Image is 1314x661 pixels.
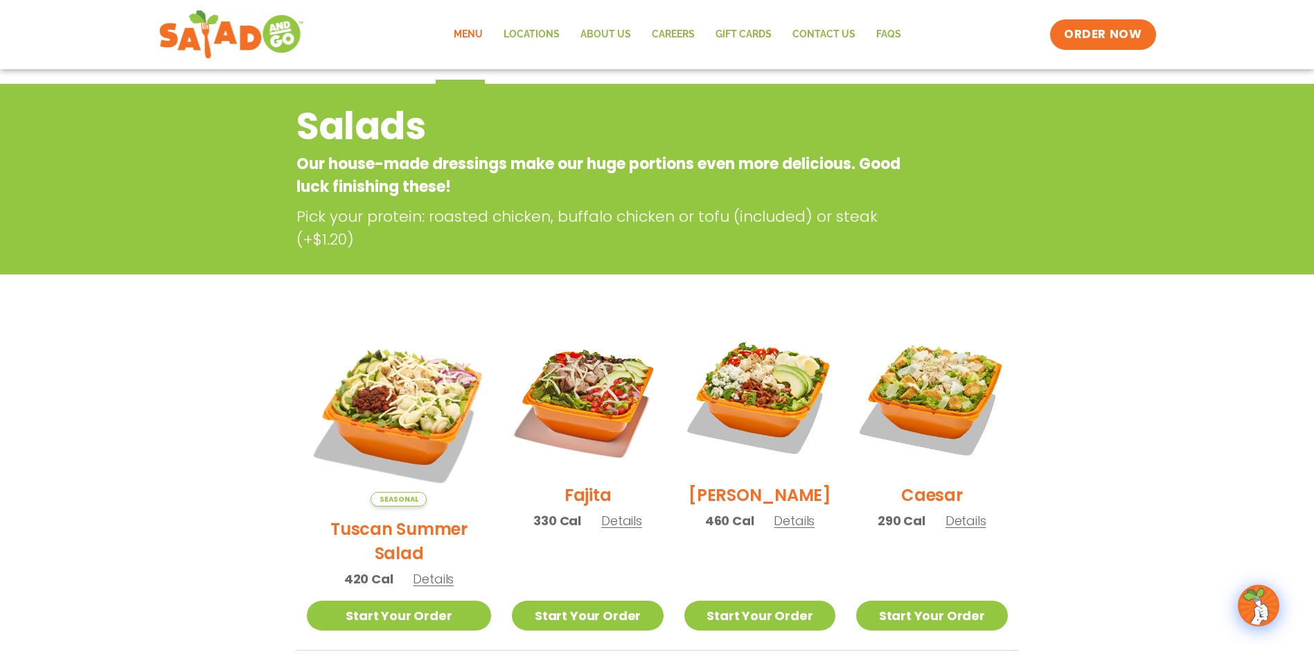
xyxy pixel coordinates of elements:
a: Locations [493,19,570,51]
span: Details [601,512,642,529]
span: Details [945,512,986,529]
img: wpChatIcon [1239,586,1278,625]
img: new-SAG-logo-768×292 [159,7,305,62]
img: Product photo for Tuscan Summer Salad [307,321,492,506]
h2: Caesar [901,483,963,507]
a: Start Your Order [856,601,1007,631]
a: Start Your Order [307,601,492,631]
span: 460 Cal [705,511,754,530]
span: ORDER NOW [1064,26,1142,43]
nav: Menu [443,19,912,51]
a: About Us [570,19,641,51]
h2: [PERSON_NAME] [689,483,831,507]
a: GIFT CARDS [705,19,782,51]
h2: Salads [296,98,907,155]
span: Details [774,512,815,529]
a: ORDER NOW [1050,19,1155,50]
img: Product photo for Fajita Salad [512,321,663,473]
h2: Tuscan Summer Salad [307,517,492,565]
img: Product photo for Caesar Salad [856,321,1007,473]
span: Seasonal [371,492,427,506]
img: Product photo for Cobb Salad [684,321,835,473]
a: Menu [443,19,493,51]
a: Contact Us [782,19,866,51]
a: FAQs [866,19,912,51]
a: Start Your Order [512,601,663,631]
h2: Fajita [565,483,612,507]
p: Pick your protein: roasted chicken, buffalo chicken or tofu (included) or steak (+$1.20) [296,205,913,251]
span: 290 Cal [878,511,925,530]
a: Careers [641,19,705,51]
a: Start Your Order [684,601,835,631]
span: 330 Cal [533,511,581,530]
span: 420 Cal [344,570,393,588]
span: Details [413,570,454,588]
p: Our house-made dressings make our huge portions even more delicious. Good luck finishing these! [296,152,907,198]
